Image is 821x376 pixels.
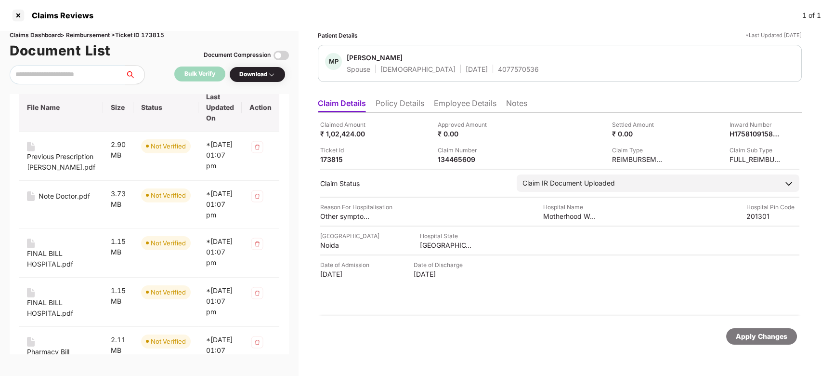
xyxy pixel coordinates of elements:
[414,269,467,279] div: [DATE]
[27,347,95,368] div: Pharmacy Bill Hospital 2.pdf
[746,202,799,212] div: Hospital Pin Code
[420,231,473,241] div: Hospital State
[111,188,126,210] div: 3.73 MB
[347,53,403,62] div: [PERSON_NAME]
[612,120,665,129] div: Settled Amount
[151,238,186,248] div: Not Verified
[111,335,126,356] div: 2.11 MB
[438,129,491,138] div: ₹ 0.00
[318,98,366,112] li: Claim Details
[543,202,596,212] div: Hospital Name
[204,51,271,60] div: Document Compression
[745,31,802,40] div: *Last Updated [DATE]
[111,236,126,257] div: 1.15 MB
[249,335,265,350] img: svg+xml;base64,PHN2ZyB4bWxucz0iaHR0cDovL3d3dy53My5vcmcvMjAwMC9zdmciIHdpZHRoPSIzMiIgaGVpZ2h0PSIzMi...
[612,129,665,138] div: ₹ 0.00
[206,335,234,366] div: *[DATE] 01:07 pm
[198,84,242,132] th: Last Updated On
[249,188,265,204] img: svg+xml;base64,PHN2ZyB4bWxucz0iaHR0cDovL3d3dy53My5vcmcvMjAwMC9zdmciIHdpZHRoPSIzMiIgaGVpZ2h0PSIzMi...
[27,191,35,201] img: svg+xml;base64,PHN2ZyB4bWxucz0iaHR0cDovL3d3dy53My5vcmcvMjAwMC9zdmciIHdpZHRoPSIxNiIgaGVpZ2h0PSIyMC...
[320,231,379,241] div: [GEOGRAPHIC_DATA]
[730,120,782,129] div: Inward Number
[151,190,186,200] div: Not Verified
[111,285,126,307] div: 1.15 MB
[784,179,794,188] img: downArrowIcon
[27,151,95,173] div: Previous Prescription [PERSON_NAME].pdf
[206,285,234,317] div: *[DATE] 01:07 pm
[320,179,507,188] div: Claim Status
[498,65,539,74] div: 4077570536
[151,141,186,151] div: Not Verified
[730,155,782,164] div: FULL_REIMBURSEMENT
[133,84,198,132] th: Status
[268,71,275,79] img: svg+xml;base64,PHN2ZyBpZD0iRHJvcGRvd24tMzJ4MzIiIHhtbG5zPSJodHRwOi8vd3d3LnczLm9yZy8yMDAwL3N2ZyIgd2...
[320,202,392,212] div: Reason For Hospitalisation
[10,31,289,40] div: Claims Dashboard > Reimbursement > Ticket ID 173815
[320,212,373,221] div: Other symptoms and signs
[347,65,370,74] div: Spouse
[438,120,491,129] div: Approved Amount
[434,98,496,112] li: Employee Details
[206,139,234,171] div: *[DATE] 01:07 pm
[151,287,186,297] div: Not Verified
[184,69,215,79] div: Bulk Verify
[376,98,424,112] li: Policy Details
[206,188,234,220] div: *[DATE] 01:07 pm
[239,70,275,79] div: Download
[26,11,93,20] div: Claims Reviews
[802,10,821,21] div: 1 of 1
[543,212,596,221] div: Motherhood Women And Childcare Hospital
[125,71,144,79] span: search
[522,178,615,188] div: Claim IR Document Uploaded
[242,84,279,132] th: Action
[420,241,473,250] div: [GEOGRAPHIC_DATA]
[206,236,234,268] div: *[DATE] 01:07 pm
[736,331,787,342] div: Apply Changes
[125,65,145,84] button: search
[111,139,126,161] div: 2.90 MB
[414,260,467,269] div: Date of Discharge
[746,212,799,221] div: 201301
[730,129,782,138] div: H1758109158789106275
[438,155,491,164] div: 134465609
[10,40,111,61] h1: Document List
[27,239,35,248] img: svg+xml;base64,PHN2ZyB4bWxucz0iaHR0cDovL3d3dy53My5vcmcvMjAwMC9zdmciIHdpZHRoPSIxNiIgaGVpZ2h0PSIyMC...
[19,84,103,132] th: File Name
[320,241,373,250] div: Noida
[249,139,265,155] img: svg+xml;base64,PHN2ZyB4bWxucz0iaHR0cDovL3d3dy53My5vcmcvMjAwMC9zdmciIHdpZHRoPSIzMiIgaGVpZ2h0PSIzMi...
[318,31,358,40] div: Patient Details
[612,155,665,164] div: REIMBURSEMENT
[320,155,373,164] div: 173815
[320,269,373,279] div: [DATE]
[27,337,35,347] img: svg+xml;base64,PHN2ZyB4bWxucz0iaHR0cDovL3d3dy53My5vcmcvMjAwMC9zdmciIHdpZHRoPSIxNiIgaGVpZ2h0PSIyMC...
[249,285,265,301] img: svg+xml;base64,PHN2ZyB4bWxucz0iaHR0cDovL3d3dy53My5vcmcvMjAwMC9zdmciIHdpZHRoPSIzMiIgaGVpZ2h0PSIzMi...
[39,191,90,201] div: Note Doctor.pdf
[320,260,373,269] div: Date of Admission
[380,65,456,74] div: [DEMOGRAPHIC_DATA]
[103,84,133,132] th: Size
[466,65,488,74] div: [DATE]
[249,236,265,252] img: svg+xml;base64,PHN2ZyB4bWxucz0iaHR0cDovL3d3dy53My5vcmcvMjAwMC9zdmciIHdpZHRoPSIzMiIgaGVpZ2h0PSIzMi...
[320,146,373,155] div: Ticket Id
[325,53,342,70] div: MP
[438,146,491,155] div: Claim Number
[27,297,95,319] div: FINAL BILL HOSPITAL.pdf
[27,248,95,269] div: FINAL BILL HOSPITAL.pdf
[27,142,35,151] img: svg+xml;base64,PHN2ZyB4bWxucz0iaHR0cDovL3d3dy53My5vcmcvMjAwMC9zdmciIHdpZHRoPSIxNiIgaGVpZ2h0PSIyMC...
[730,146,782,155] div: Claim Sub Type
[27,288,35,297] img: svg+xml;base64,PHN2ZyB4bWxucz0iaHR0cDovL3d3dy53My5vcmcvMjAwMC9zdmciIHdpZHRoPSIxNiIgaGVpZ2h0PSIyMC...
[506,98,527,112] li: Notes
[612,146,665,155] div: Claim Type
[320,129,373,138] div: ₹ 1,02,424.00
[151,336,186,346] div: Not Verified
[320,120,373,129] div: Claimed Amount
[274,48,289,63] img: svg+xml;base64,PHN2ZyBpZD0iVG9nZ2xlLTMyeDMyIiB4bWxucz0iaHR0cDovL3d3dy53My5vcmcvMjAwMC9zdmciIHdpZH...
